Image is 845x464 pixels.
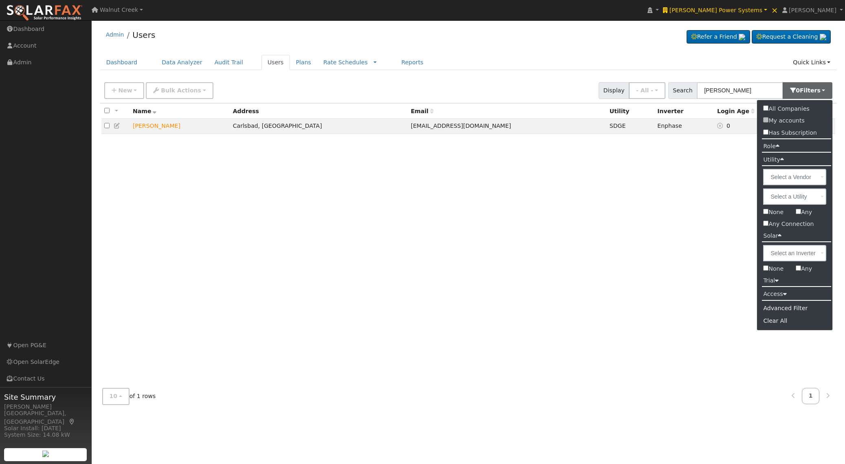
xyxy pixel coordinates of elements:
[790,263,818,275] label: Any
[106,31,124,38] a: Admin
[104,82,145,99] button: New
[717,108,755,114] span: Days since last login
[763,188,826,205] input: Select a Utility
[757,103,815,115] label: All Companies
[132,30,155,40] a: Users
[411,108,434,114] span: Email
[757,127,823,139] label: Has Subscription
[763,169,826,185] input: Select a Vendor
[657,107,711,116] div: Inverter
[726,123,730,129] span: 08/12/2025 10:29:16 AM
[146,82,213,99] button: Bulk Actions
[610,107,652,116] div: Utility
[757,206,790,218] label: None
[763,245,826,261] input: Select an Inverter
[323,59,368,66] a: Rate Schedules
[100,55,144,70] a: Dashboard
[820,34,826,40] img: retrieve
[763,129,768,135] input: Has Subscription
[209,55,249,70] a: Audit Trail
[6,4,83,22] img: SolarFax
[118,87,132,94] span: New
[4,431,87,439] div: System Size: 14.08 kW
[817,87,820,94] span: s
[261,55,290,70] a: Users
[4,403,87,411] div: [PERSON_NAME]
[42,451,49,457] img: retrieve
[783,82,832,99] button: 0Filters
[763,117,768,123] input: My accounts
[757,275,785,287] label: Trial
[4,409,87,426] div: [GEOGRAPHIC_DATA], [GEOGRAPHIC_DATA]
[669,7,762,13] span: [PERSON_NAME] Power Systems
[763,105,768,111] input: All Companies
[757,230,788,242] label: Solar
[757,115,810,127] label: My accounts
[130,119,230,134] td: Lead
[771,5,778,15] span: ×
[763,209,768,214] input: None
[717,123,726,129] a: No login access
[800,87,821,94] span: Filter
[802,388,820,404] a: 1
[757,315,832,327] div: Clear All
[697,82,783,99] input: Search
[763,221,768,226] input: Any Connection
[110,393,118,399] span: 10
[610,123,626,129] span: SDGE
[599,82,629,99] span: Display
[100,7,138,13] span: Walnut Creek
[790,206,818,218] label: Any
[4,392,87,403] span: Site Summary
[763,265,768,271] input: None
[230,119,408,134] td: Carlsbad, [GEOGRAPHIC_DATA]
[68,418,76,425] a: Map
[133,108,157,114] span: Name
[668,82,697,99] span: Search
[757,218,832,230] label: Any Connection
[757,154,790,166] label: Utility
[161,87,201,94] span: Bulk Actions
[411,123,511,129] span: [EMAIL_ADDRESS][DOMAIN_NAME]
[687,30,750,44] a: Refer a Friend
[789,7,836,13] span: [PERSON_NAME]
[757,140,785,152] label: Role
[102,388,129,405] button: 10
[796,265,801,271] input: Any
[114,123,121,129] a: Edit User
[787,55,836,70] a: Quick Links
[395,55,429,70] a: Reports
[290,55,317,70] a: Plans
[796,209,801,214] input: Any
[757,263,790,275] label: None
[156,55,209,70] a: Data Analyzer
[739,34,745,40] img: retrieve
[757,302,832,315] div: Advanced Filter
[657,123,682,129] span: Enphase
[4,424,87,433] div: Solar Install: [DATE]
[629,82,665,99] button: - All -
[233,107,405,116] div: Address
[757,288,792,300] label: Access
[102,388,156,405] span: of 1 rows
[752,30,831,44] a: Request a Cleaning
